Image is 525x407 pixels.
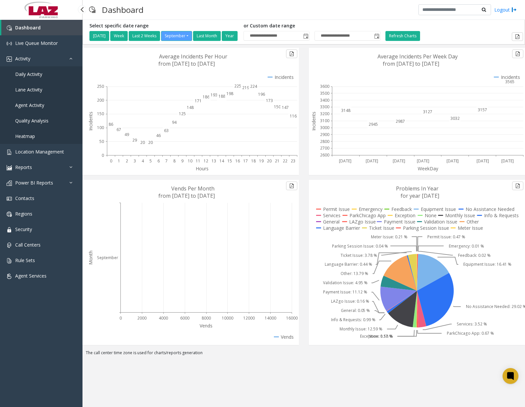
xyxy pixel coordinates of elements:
[15,257,35,263] span: Rule Sets
[251,158,256,164] text: 18
[15,149,64,155] span: Location Management
[119,315,122,321] text: 0
[377,53,458,60] text: Average Incidents Per Week Day
[234,83,241,89] text: 225
[15,242,41,248] span: Call Centers
[320,111,329,117] text: 3200
[365,158,378,164] text: [DATE]
[196,165,209,172] text: Hours
[512,50,523,58] button: Export to pdf
[235,158,240,164] text: 16
[211,92,217,98] text: 193
[250,84,257,89] text: 224
[267,158,272,164] text: 20
[226,91,233,96] text: 198
[258,91,265,97] text: 196
[7,243,12,248] img: 'icon'
[7,196,12,201] img: 'icon'
[15,40,58,46] span: Live Queue Monitor
[161,31,192,41] button: September
[180,315,189,321] text: 6000
[368,334,393,339] text: None: 1.58 %
[7,181,12,186] img: 'icon'
[371,234,408,240] text: Meter Issue: 0.21 %
[340,253,377,258] text: Ticket Issue: 3.78 %
[126,158,128,164] text: 2
[450,116,460,121] text: 3032
[383,60,439,67] text: from [DATE] to [DATE]
[137,315,147,321] text: 2000
[274,104,281,110] text: 150
[97,97,104,103] text: 200
[290,113,297,119] text: 116
[140,140,145,145] text: 20
[265,315,276,321] text: 14000
[463,262,511,267] text: Equipment Issue: 16.41 %
[320,132,329,137] text: 2900
[158,192,215,199] text: from [DATE] to [DATE]
[320,118,329,123] text: 3100
[82,350,525,359] div: The call center time zone is used for charts/reports generation
[15,102,44,108] span: Agent Activity
[212,158,216,164] text: 13
[222,315,233,321] text: 10000
[457,322,487,327] text: Services: 3.52 %
[200,322,213,329] text: Vends
[511,6,517,13] img: logout
[512,32,523,41] button: Export to pdf
[7,274,12,279] img: 'icon'
[15,273,47,279] span: Agent Services
[15,164,32,170] span: Reports
[89,31,109,41] button: [DATE]
[320,84,329,89] text: 3600
[158,60,215,67] text: from [DATE] to [DATE]
[99,139,104,144] text: 50
[385,31,420,41] button: Refresh Charts
[97,84,104,89] text: 250
[7,165,12,170] img: 'icon'
[458,253,491,258] text: Feedback: 0.02 %
[478,107,487,113] text: 3157
[15,71,42,77] span: Daily Activity
[219,158,224,164] text: 14
[331,317,375,323] text: Info & Requests: 0.99 %
[97,125,104,130] text: 100
[286,182,297,190] button: Export to pdf
[368,121,377,127] text: 2945
[323,280,368,286] text: Validation Issue: 4.95 %
[340,271,368,277] text: Other: 13.79 %
[302,31,309,41] span: Toggle popup
[332,243,388,249] text: Parking Session Issue: 0.04 %
[282,105,289,110] text: 147
[148,140,153,145] text: 20
[134,158,136,164] text: 3
[7,258,12,263] img: 'icon'
[89,2,95,18] img: pageIcon
[311,112,317,131] text: Incidents
[15,133,35,139] span: Heatmap
[396,119,405,124] text: 2987
[202,315,211,321] text: 8000
[275,158,279,164] text: 21
[15,180,53,186] span: Power BI Reports
[149,158,152,164] text: 5
[15,55,30,62] span: Activity
[203,94,210,100] text: 186
[157,158,160,164] text: 6
[291,158,295,164] text: 23
[393,158,405,164] text: [DATE]
[109,121,113,127] text: 86
[320,90,329,96] text: 3500
[7,150,12,155] img: 'icon'
[449,243,484,249] text: Emergency: 0.01 %
[15,226,32,232] span: Security
[172,119,177,125] text: 94
[331,299,369,304] text: LAZgo Issue: 0.16 %
[188,158,192,164] text: 10
[15,195,34,201] span: Contacts
[286,315,298,321] text: 16000
[320,139,329,144] text: 2800
[110,31,128,41] button: Week
[286,50,297,58] button: Export to pdf
[196,158,200,164] text: 11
